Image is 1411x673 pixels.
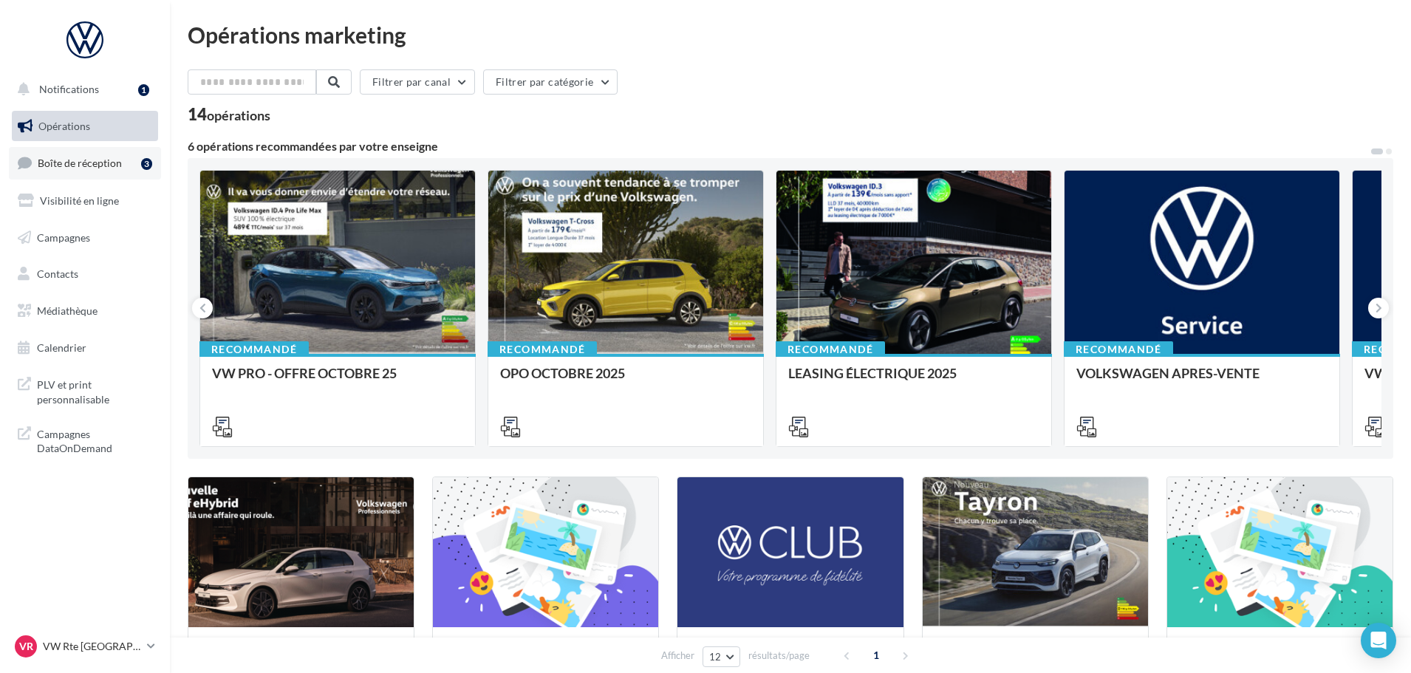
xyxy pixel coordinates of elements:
div: 1 [138,84,149,96]
span: Afficher [661,649,694,663]
span: résultats/page [748,649,810,663]
span: 12 [709,651,722,663]
span: Opérations [38,120,90,132]
div: VOLKSWAGEN APRES-VENTE [1076,366,1328,395]
div: opérations [207,109,270,122]
div: Opérations marketing [188,24,1393,46]
a: Boîte de réception3 [9,147,161,179]
button: 12 [703,646,740,667]
span: PLV et print personnalisable [37,375,152,406]
button: Filtrer par canal [360,69,475,95]
button: Notifications 1 [9,74,155,105]
span: Contacts [37,267,78,280]
span: 1 [864,643,888,667]
div: Open Intercom Messenger [1361,623,1396,658]
div: Recommandé [488,341,597,358]
a: Campagnes DataOnDemand [9,418,161,462]
span: Campagnes [37,230,90,243]
div: 14 [188,106,270,123]
button: Filtrer par catégorie [483,69,618,95]
span: Calendrier [37,341,86,354]
div: Recommandé [199,341,309,358]
div: OPO OCTOBRE 2025 [500,366,751,395]
div: LEASING ÉLECTRIQUE 2025 [788,366,1039,395]
div: Recommandé [1064,341,1173,358]
a: Campagnes [9,222,161,253]
a: Opérations [9,111,161,142]
a: VR VW Rte [GEOGRAPHIC_DATA] [12,632,158,660]
a: Médiathèque [9,295,161,327]
span: Médiathèque [37,304,98,317]
div: 3 [141,158,152,170]
span: Notifications [39,83,99,95]
div: Recommandé [776,341,885,358]
div: VW PRO - OFFRE OCTOBRE 25 [212,366,463,395]
a: Visibilité en ligne [9,185,161,216]
p: VW Rte [GEOGRAPHIC_DATA] [43,639,141,654]
span: Campagnes DataOnDemand [37,424,152,456]
a: PLV et print personnalisable [9,369,161,412]
a: Calendrier [9,332,161,363]
span: Visibilité en ligne [40,194,119,207]
div: 6 opérations recommandées par votre enseigne [188,140,1370,152]
span: Boîte de réception [38,157,122,169]
span: VR [19,639,33,654]
a: Contacts [9,259,161,290]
